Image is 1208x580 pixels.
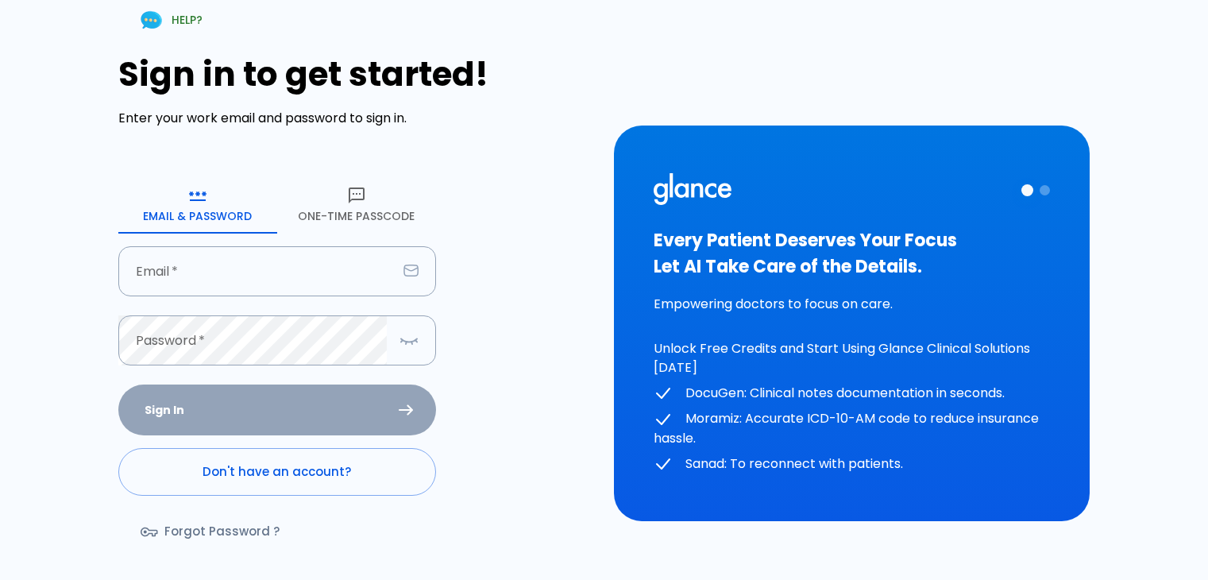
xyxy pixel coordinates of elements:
[654,409,1051,448] p: Moramiz: Accurate ICD-10-AM code to reduce insurance hassle.
[277,176,436,234] button: One-Time Passcode
[118,508,305,555] a: Forgot Password ?
[137,6,165,34] img: Chat Support
[654,227,1051,280] h3: Every Patient Deserves Your Focus Let AI Take Care of the Details.
[654,454,1051,474] p: Sanad: To reconnect with patients.
[654,295,1051,314] p: Empowering doctors to focus on care.
[118,448,436,496] a: Don't have an account?
[118,246,397,296] input: dr.ahmed@clinic.com
[118,55,595,94] h1: Sign in to get started!
[654,339,1051,377] p: Unlock Free Credits and Start Using Glance Clinical Solutions [DATE]
[654,384,1051,404] p: DocuGen: Clinical notes documentation in seconds.
[118,109,595,128] p: Enter your work email and password to sign in.
[118,176,277,234] button: Email & Password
